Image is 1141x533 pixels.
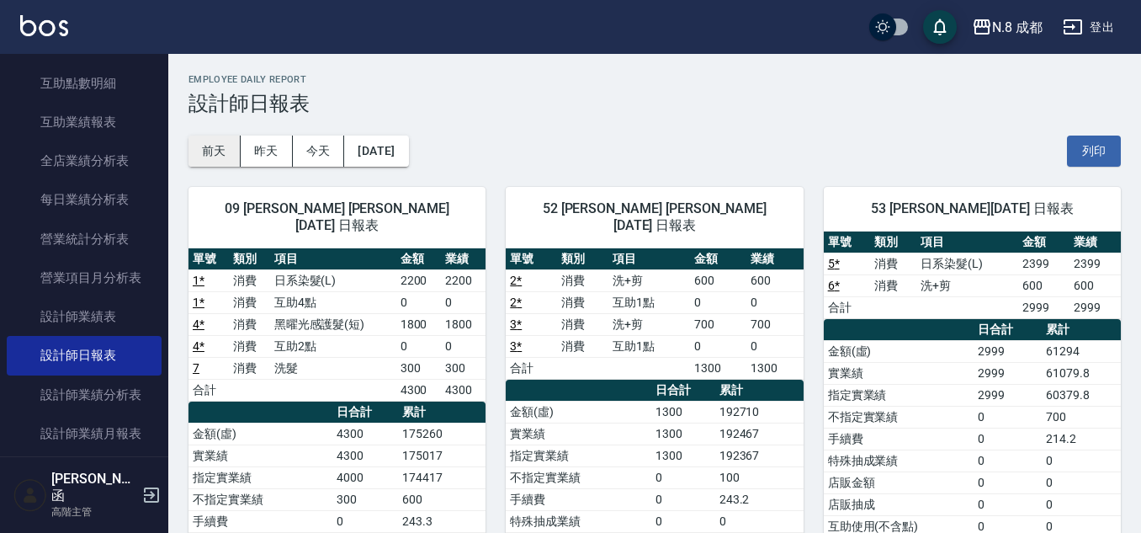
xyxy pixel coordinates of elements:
th: 日合計 [332,402,398,424]
a: 營業項目月分析表 [7,259,162,297]
td: 0 [396,335,441,357]
td: 4300 [332,445,398,466]
button: 前天 [188,136,241,167]
td: 300 [441,357,486,379]
th: 業績 [746,248,803,270]
td: 洗髮 [270,357,396,379]
span: 53 [PERSON_NAME][DATE] 日報表 [844,200,1101,217]
td: 實業績 [506,423,650,445]
td: 0 [974,493,1042,515]
td: 0 [1042,493,1121,515]
th: 單號 [506,248,557,270]
th: 單號 [188,248,229,270]
td: 192367 [715,445,804,466]
td: 日系染髮(L) [916,253,1019,274]
td: 消費 [229,313,269,335]
td: 消費 [229,291,269,313]
td: 1300 [651,445,715,466]
h2: Employee Daily Report [188,74,1121,85]
th: 類別 [870,232,916,253]
td: 4300 [396,379,441,401]
td: 手續費 [824,428,974,450]
td: 0 [1042,472,1121,493]
td: 700 [690,313,746,335]
td: 300 [332,488,398,510]
td: 0 [1042,450,1121,472]
a: 營業統計分析表 [7,220,162,259]
td: 金額(虛) [188,423,332,445]
td: 600 [1018,274,1069,296]
td: 2399 [1018,253,1069,274]
td: 100 [715,466,804,488]
a: 設計師日報表 [7,336,162,375]
td: 0 [396,291,441,313]
p: 高階主管 [51,504,137,520]
td: 金額(虛) [824,340,974,362]
th: 業績 [441,248,486,270]
td: 洗+剪 [608,313,689,335]
h3: 設計師日報表 [188,92,1121,115]
td: 214.2 [1042,428,1121,450]
button: 登出 [1056,12,1121,43]
table: a dense table [824,232,1121,319]
td: 2200 [441,269,486,291]
td: 0 [690,335,746,357]
a: 7 [193,361,199,375]
td: 4300 [332,423,398,445]
th: 類別 [229,248,269,270]
td: 不指定實業績 [188,488,332,510]
td: 互助1點 [608,335,689,357]
th: 業績 [1069,232,1121,253]
td: 2200 [396,269,441,291]
td: 61294 [1042,340,1121,362]
td: 2999 [974,340,1042,362]
button: save [923,10,957,44]
table: a dense table [188,248,486,402]
td: 互助1點 [608,291,689,313]
td: 192467 [715,423,804,445]
td: 2999 [974,384,1042,406]
td: 特殊抽成業績 [506,510,650,532]
td: 0 [715,510,804,532]
td: 600 [1069,274,1121,296]
a: 全店業績分析表 [7,141,162,180]
img: Logo [20,15,68,36]
th: 類別 [557,248,608,270]
th: 單號 [824,232,870,253]
td: 0 [746,335,803,357]
td: 不指定實業績 [506,466,650,488]
td: 2399 [1069,253,1121,274]
h5: [PERSON_NAME]函 [51,471,137,504]
td: 60379.8 [1042,384,1121,406]
th: 項目 [270,248,396,270]
th: 金額 [1018,232,1069,253]
div: N.8 成都 [992,17,1043,38]
td: 0 [974,472,1042,493]
button: 昨天 [241,136,293,167]
th: 金額 [396,248,441,270]
td: 消費 [557,269,608,291]
td: 0 [974,406,1042,428]
td: 實業績 [188,445,332,466]
td: 300 [396,357,441,379]
button: [DATE] [344,136,408,167]
td: 0 [441,335,486,357]
th: 項目 [608,248,689,270]
a: 互助業績報表 [7,103,162,141]
button: 列印 [1067,136,1121,167]
td: 消費 [557,335,608,357]
button: 今天 [293,136,345,167]
td: 消費 [229,335,269,357]
table: a dense table [506,248,803,380]
td: 175260 [398,423,486,445]
td: 合計 [506,357,557,379]
td: 0 [332,510,398,532]
td: 192710 [715,401,804,423]
td: 消費 [557,291,608,313]
a: 互助點數明細 [7,64,162,103]
td: 1800 [396,313,441,335]
td: 1300 [651,401,715,423]
td: 4300 [441,379,486,401]
td: 0 [746,291,803,313]
td: 243.3 [398,510,486,532]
